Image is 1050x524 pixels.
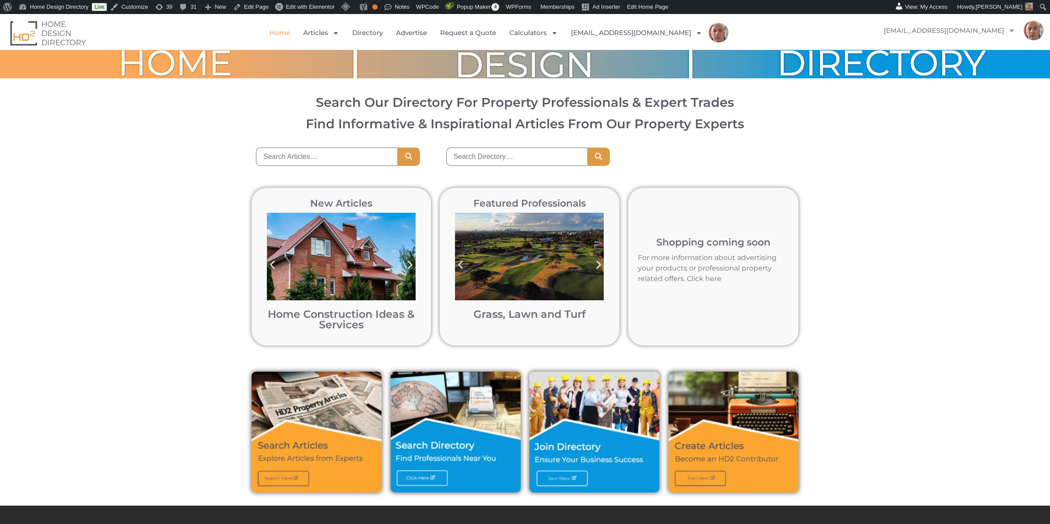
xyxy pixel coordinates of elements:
[491,3,499,11] span: 4
[262,255,282,275] div: Previous slide
[213,23,785,43] nav: Menu
[473,308,586,320] a: Grass, Lawn and Turf
[269,23,290,43] a: Home
[589,255,609,275] div: Next slide
[372,4,378,10] div: OK
[286,4,335,10] span: Edit with Elementor
[976,4,1022,10] span: [PERSON_NAME]
[400,255,420,275] div: Next slide
[256,148,397,166] input: Search Articles....
[396,23,427,43] a: Advertise
[455,213,604,300] img: Bonnie Doon Golf Club in Sydney post turf pigment
[451,255,470,275] div: Previous slide
[451,208,608,334] div: 1 / 12
[19,96,1031,109] h2: Search Our Directory For Property Professionals & Expert Trades
[875,21,1024,41] a: [EMAIL_ADDRESS][DOMAIN_NAME]
[303,23,339,43] a: Articles
[397,148,420,166] button: Search
[451,199,608,208] h2: Featured Professionals
[509,23,558,43] a: Calculators
[875,21,1043,41] nav: Menu
[268,308,415,331] a: Home Construction Ideas & Services
[440,23,496,43] a: Request a Quote
[571,23,702,43] a: [EMAIL_ADDRESS][DOMAIN_NAME]
[446,148,588,166] input: Search Directory....
[587,148,610,166] button: Search
[1024,21,1043,40] img: Mark Czernkowski
[352,23,383,43] a: Directory
[92,3,107,11] a: Live
[262,208,420,334] div: 1 / 12
[19,117,1031,130] h3: Find Informative & Inspirational Articles From Our Property Experts
[262,199,420,208] h2: New Articles
[709,23,728,42] img: Mark Czernkowski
